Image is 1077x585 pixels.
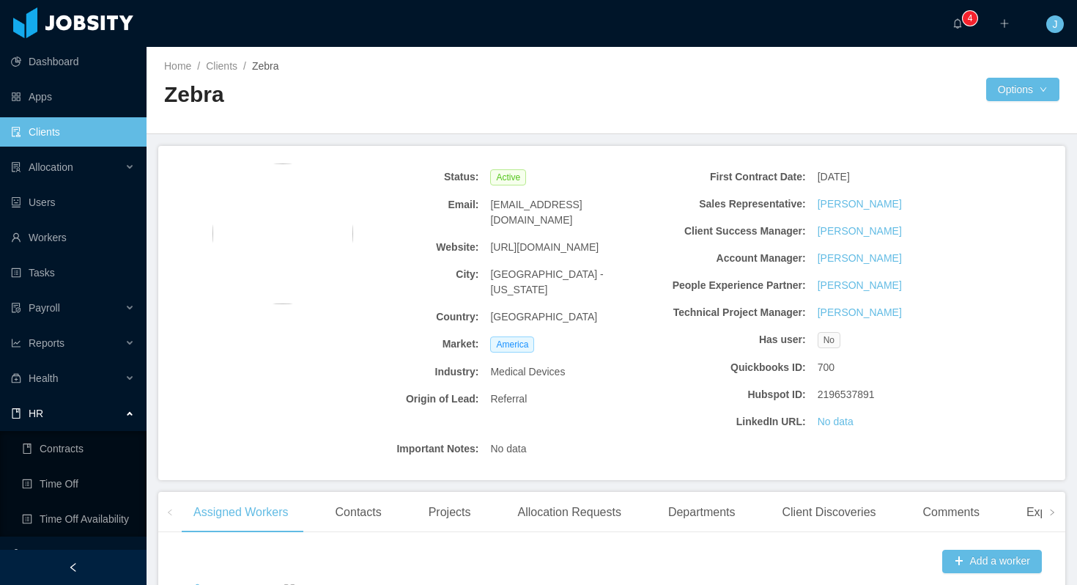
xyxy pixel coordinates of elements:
[11,188,135,217] a: icon: robotUsers
[490,309,597,325] span: [GEOGRAPHIC_DATA]
[166,509,174,516] i: icon: left
[29,372,58,384] span: Health
[654,332,806,347] b: Has user:
[654,278,806,293] b: People Experience Partner:
[324,492,393,533] div: Contacts
[490,197,642,228] span: [EMAIL_ADDRESS][DOMAIN_NAME]
[327,364,478,380] b: Industry:
[197,60,200,72] span: /
[818,305,902,320] a: [PERSON_NAME]
[29,548,89,560] span: Configuration
[11,82,135,111] a: icon: appstoreApps
[911,492,991,533] div: Comments
[164,60,191,72] a: Home
[818,414,854,430] a: No data
[818,387,875,402] span: 2196537891
[327,309,478,325] b: Country:
[999,18,1010,29] i: icon: plus
[490,391,527,407] span: Referral
[243,60,246,72] span: /
[1053,15,1058,33] span: J
[22,504,135,534] a: icon: profileTime Off Availability
[818,251,902,266] a: [PERSON_NAME]
[417,492,483,533] div: Projects
[11,408,21,419] i: icon: book
[654,196,806,212] b: Sales Representative:
[770,492,887,533] div: Client Discoveries
[11,303,21,313] i: icon: file-protect
[654,387,806,402] b: Hubspot ID:
[818,332,840,348] span: No
[182,492,300,533] div: Assigned Workers
[327,441,478,457] b: Important Notes:
[11,117,135,147] a: icon: auditClients
[11,549,21,559] i: icon: setting
[818,224,902,239] a: [PERSON_NAME]
[252,60,279,72] span: Zebra
[942,550,1042,573] button: icon: plusAdd a worker
[11,338,21,348] i: icon: line-chart
[11,373,21,383] i: icon: medicine-box
[11,223,135,252] a: icon: userWorkers
[654,251,806,266] b: Account Manager:
[327,240,478,255] b: Website:
[986,78,1059,101] button: Optionsicon: down
[1048,509,1056,516] i: icon: right
[654,305,806,320] b: Technical Project Manager:
[818,360,834,375] span: 700
[11,162,21,172] i: icon: solution
[29,337,64,349] span: Reports
[11,47,135,76] a: icon: pie-chartDashboard
[654,224,806,239] b: Client Success Manager:
[654,169,806,185] b: First Contract Date:
[29,408,43,419] span: HR
[656,492,747,533] div: Departments
[327,391,478,407] b: Origin of Lead:
[952,18,963,29] i: icon: bell
[812,163,975,191] div: [DATE]
[212,163,353,304] img: 6ac1df60-fa44-11e7-a0fe-096e05f93281_5b0c743637b87-400w.jpeg
[22,434,135,463] a: icon: bookContracts
[206,60,237,72] a: Clients
[490,240,599,255] span: [URL][DOMAIN_NAME]
[327,267,478,282] b: City:
[654,414,806,430] b: LinkedIn URL:
[22,469,135,498] a: icon: profileTime Off
[490,169,526,185] span: Active
[327,169,478,185] b: Status:
[490,336,534,353] span: America
[29,302,60,314] span: Payroll
[818,278,902,293] a: [PERSON_NAME]
[327,336,478,352] b: Market:
[29,161,73,173] span: Allocation
[818,196,902,212] a: [PERSON_NAME]
[506,492,632,533] div: Allocation Requests
[490,364,565,380] span: Medical Devices
[654,360,806,375] b: Quickbooks ID:
[490,267,642,298] span: [GEOGRAPHIC_DATA] - [US_STATE]
[963,11,977,26] sup: 4
[11,258,135,287] a: icon: profileTasks
[164,80,612,110] h2: Zebra
[968,11,973,26] p: 4
[490,441,526,457] span: No data
[327,197,478,213] b: Email:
